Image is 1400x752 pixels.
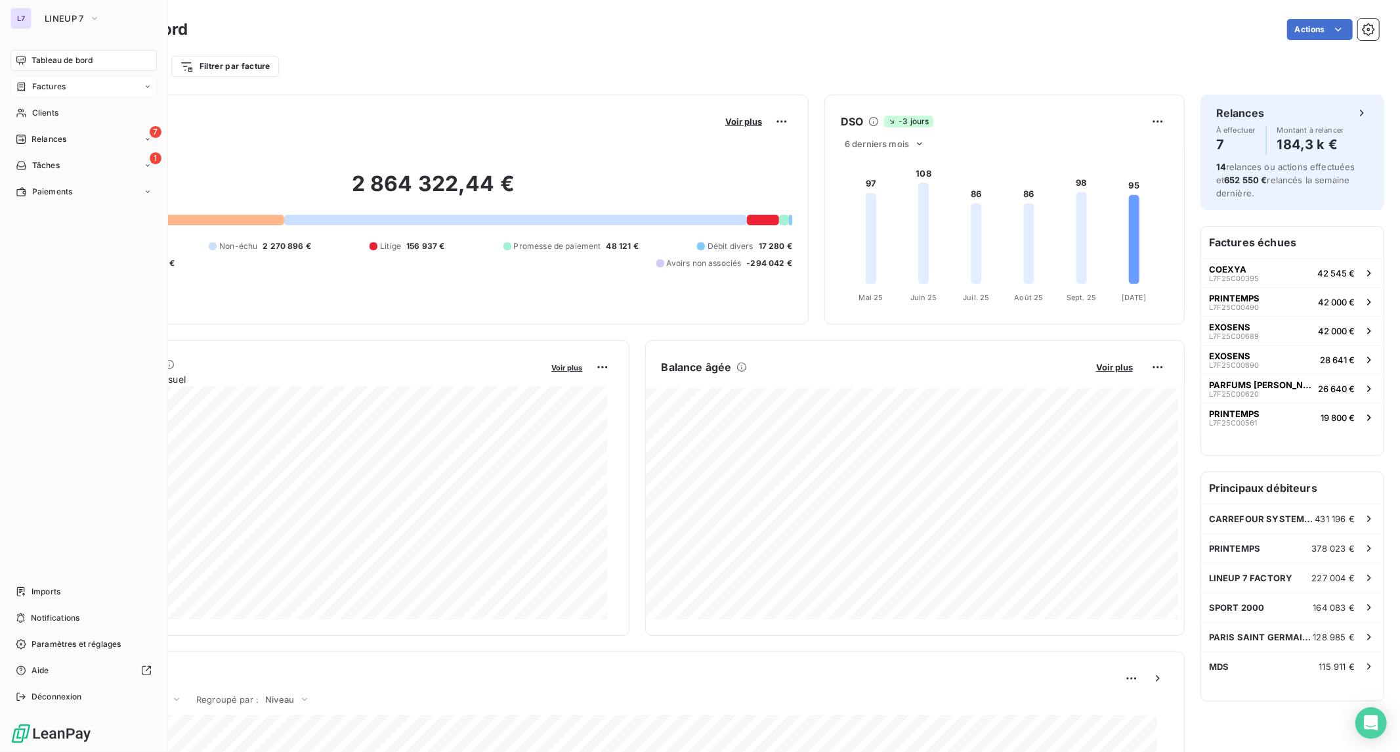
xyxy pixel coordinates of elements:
[1216,162,1355,198] span: relances ou actions effectuées et relancés la semaine dernière.
[32,55,93,66] span: Tableau de bord
[1209,409,1260,419] span: PRINTEMPS
[32,186,72,198] span: Paiements
[1216,105,1264,121] h6: Relances
[1092,361,1137,373] button: Voir plus
[841,114,863,129] h6: DSO
[1318,326,1355,336] span: 42 000 €
[1312,543,1355,554] span: 378 023 €
[1209,351,1250,361] span: EXOSENS
[667,257,742,269] span: Avoirs non associés
[11,723,92,744] img: Logo LeanPay
[1201,374,1384,403] button: PARFUMS [PERSON_NAME]L7F25C0062026 640 €
[1209,264,1246,275] span: COEXYA
[1209,661,1229,672] span: MDS
[1201,227,1384,258] h6: Factures échues
[150,126,161,138] span: 7
[859,293,883,302] tspan: Mai 25
[1209,632,1313,642] span: PARIS SAINT GERMAIN FOOTBALL
[11,660,157,681] a: Aide
[1277,126,1344,134] span: Montant à relancer
[1209,514,1315,524] span: CARREFOUR SYSTEMES D'INFORMATION
[759,240,792,252] span: 17 280 €
[1122,293,1147,302] tspan: [DATE]
[1209,361,1259,369] span: L7F25C00690
[74,171,792,210] h2: 2 864 322,44 €
[1224,175,1267,185] span: 652 550 €
[1201,258,1384,287] button: COEXYAL7F25C0039542 545 €
[32,107,58,119] span: Clients
[1313,602,1355,613] span: 164 083 €
[1216,162,1226,172] span: 14
[1209,602,1265,613] span: SPORT 2000
[45,13,84,24] span: LINEUP 7
[606,240,639,252] span: 48 121 €
[1209,573,1292,583] span: LINEUP 7 FACTORY
[1209,275,1259,282] span: L7F25C00395
[1312,573,1355,583] span: 227 004 €
[32,160,60,171] span: Tâches
[1209,390,1259,398] span: L7F25C00620
[1216,126,1256,134] span: À effectuer
[1201,316,1384,345] button: EXOSENSL7F25C0068942 000 €
[1216,134,1256,155] h4: 7
[171,56,279,77] button: Filtrer par facture
[1315,514,1355,524] span: 431 196 €
[721,116,766,127] button: Voir plus
[514,240,601,252] span: Promesse de paiement
[548,361,587,373] button: Voir plus
[1209,293,1260,303] span: PRINTEMPS
[32,665,49,676] span: Aide
[963,293,989,302] tspan: Juil. 25
[1209,419,1257,427] span: L7F25C00561
[725,116,762,127] span: Voir plus
[406,240,444,252] span: 156 937 €
[219,240,257,252] span: Non-échu
[74,372,543,386] span: Chiffre d'affaires mensuel
[196,694,259,705] span: Regroupé par :
[1320,355,1355,365] span: 28 641 €
[380,240,401,252] span: Litige
[708,240,753,252] span: Débit divers
[1317,268,1355,278] span: 42 545 €
[32,638,121,650] span: Paramètres et réglages
[1287,19,1353,40] button: Actions
[1096,362,1133,372] span: Voir plus
[1209,332,1259,340] span: L7F25C00689
[1201,287,1384,316] button: PRINTEMPSL7F25C0049042 000 €
[1313,632,1355,642] span: 128 985 €
[1015,293,1044,302] tspan: Août 25
[1201,345,1384,374] button: EXOSENSL7F25C0069028 641 €
[1319,661,1355,672] span: 115 911 €
[1355,707,1387,739] div: Open Intercom Messenger
[32,81,66,93] span: Factures
[11,8,32,29] div: L7
[1209,543,1260,554] span: PRINTEMPS
[845,139,909,149] span: 6 derniers mois
[552,363,583,372] span: Voir plus
[1209,380,1313,390] span: PARFUMS [PERSON_NAME]
[263,240,311,252] span: 2 270 896 €
[32,691,82,703] span: Déconnexion
[150,152,161,164] span: 1
[31,612,79,624] span: Notifications
[1209,303,1259,311] span: L7F25C00490
[1209,322,1250,332] span: EXOSENS
[1318,297,1355,307] span: 42 000 €
[910,293,937,302] tspan: Juin 25
[265,694,294,705] span: Niveau
[1067,293,1096,302] tspan: Sept. 25
[32,133,66,145] span: Relances
[1277,134,1344,155] h4: 184,3 k €
[884,116,933,127] span: -3 jours
[747,257,793,269] span: -294 042 €
[32,586,60,598] span: Imports
[1321,412,1355,423] span: 19 800 €
[1201,472,1384,504] h6: Principaux débiteurs
[1318,384,1355,394] span: 26 640 €
[1201,403,1384,431] button: PRINTEMPSL7F25C0056119 800 €
[662,359,732,375] h6: Balance âgée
